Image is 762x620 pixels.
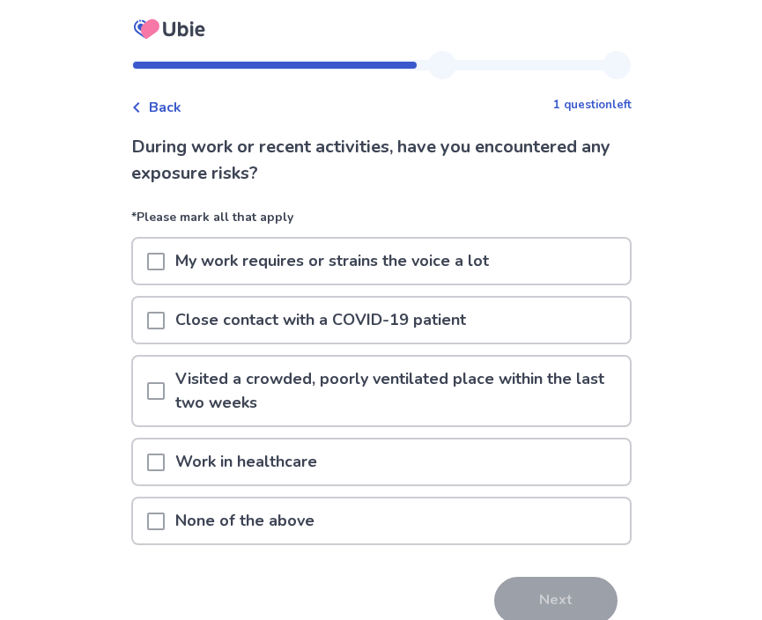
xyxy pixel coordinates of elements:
[165,298,477,343] p: Close contact with a COVID-19 patient
[149,97,181,118] span: Back
[165,498,325,543] p: None of the above
[165,239,499,284] p: My work requires or strains the voice a lot
[165,439,328,484] p: Work in healthcare
[165,357,630,425] p: Visited a crowded, poorly ventilated place within the last two weeks
[553,97,632,114] p: 1 question left
[131,134,632,187] p: During work or recent activities, have you encountered any exposure risks?
[131,208,632,237] p: *Please mark all that apply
